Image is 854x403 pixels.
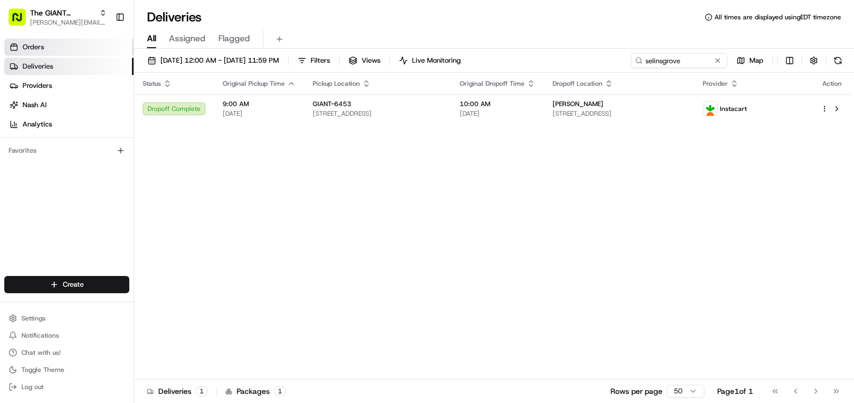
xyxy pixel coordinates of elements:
[4,276,129,293] button: Create
[182,106,195,118] button: Start new chat
[4,362,129,377] button: Toggle Theme
[21,331,59,340] span: Notifications
[23,81,52,91] span: Providers
[311,56,330,65] span: Filters
[107,182,130,190] span: Pylon
[394,53,466,68] button: Live Monitoring
[715,13,841,21] span: All times are displayed using EDT timezone
[21,348,61,357] span: Chat with us!
[36,113,136,122] div: We're available if you need us!
[749,56,763,65] span: Map
[21,365,64,374] span: Toggle Theme
[4,142,129,159] div: Favorites
[11,11,32,32] img: Nash
[313,109,443,118] span: [STREET_ADDRESS]
[553,100,603,108] span: [PERSON_NAME]
[274,386,286,396] div: 1
[313,100,351,108] span: GIANT-6453
[143,79,161,88] span: Status
[11,43,195,60] p: Welcome 👋
[169,32,205,45] span: Assigned
[293,53,335,68] button: Filters
[553,79,602,88] span: Dropoff Location
[412,56,461,65] span: Live Monitoring
[362,56,380,65] span: Views
[223,100,296,108] span: 9:00 AM
[4,311,129,326] button: Settings
[23,42,44,52] span: Orders
[830,53,845,68] button: Refresh
[218,32,250,45] span: Flagged
[4,328,129,343] button: Notifications
[460,109,535,118] span: [DATE]
[21,383,43,391] span: Log out
[720,105,747,113] span: Instacart
[4,116,134,133] a: Analytics
[4,4,111,30] button: The GIANT Company[PERSON_NAME][EMAIL_ADDRESS][PERSON_NAME][DOMAIN_NAME]
[4,96,134,114] a: Nash AI
[610,386,662,397] p: Rows per page
[225,386,286,397] div: Packages
[86,151,176,170] a: 💻API Documentation
[11,102,30,122] img: 1736555255976-a54dd68f-1ca7-489b-9aae-adbdc363a1c4
[460,79,525,88] span: Original Dropoff Time
[4,58,134,75] a: Deliveries
[147,386,208,397] div: Deliveries
[4,345,129,360] button: Chat with us!
[460,100,535,108] span: 10:00 AM
[703,102,717,116] img: profile_instacart_ahold_partner.png
[160,56,279,65] span: [DATE] 12:00 AM - [DATE] 11:59 PM
[6,151,86,170] a: 📗Knowledge Base
[23,62,53,71] span: Deliveries
[196,386,208,396] div: 1
[344,53,385,68] button: Views
[553,109,686,118] span: [STREET_ADDRESS]
[21,314,46,323] span: Settings
[313,79,360,88] span: Pickup Location
[63,280,84,289] span: Create
[147,9,202,26] h1: Deliveries
[101,155,172,166] span: API Documentation
[631,53,727,68] input: Type to search
[143,53,284,68] button: [DATE] 12:00 AM - [DATE] 11:59 PM
[76,181,130,190] a: Powered byPylon
[703,79,728,88] span: Provider
[223,79,285,88] span: Original Pickup Time
[23,100,47,110] span: Nash AI
[91,156,99,165] div: 💻
[11,156,19,165] div: 📗
[821,79,843,88] div: Action
[28,69,177,80] input: Clear
[732,53,768,68] button: Map
[4,39,134,56] a: Orders
[147,32,156,45] span: All
[717,386,753,397] div: Page 1 of 1
[4,379,129,394] button: Log out
[30,8,95,18] button: The GIANT Company
[36,102,176,113] div: Start new chat
[4,77,134,94] a: Providers
[21,155,82,166] span: Knowledge Base
[223,109,296,118] span: [DATE]
[30,18,107,27] button: [PERSON_NAME][EMAIL_ADDRESS][PERSON_NAME][DOMAIN_NAME]
[23,120,52,129] span: Analytics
